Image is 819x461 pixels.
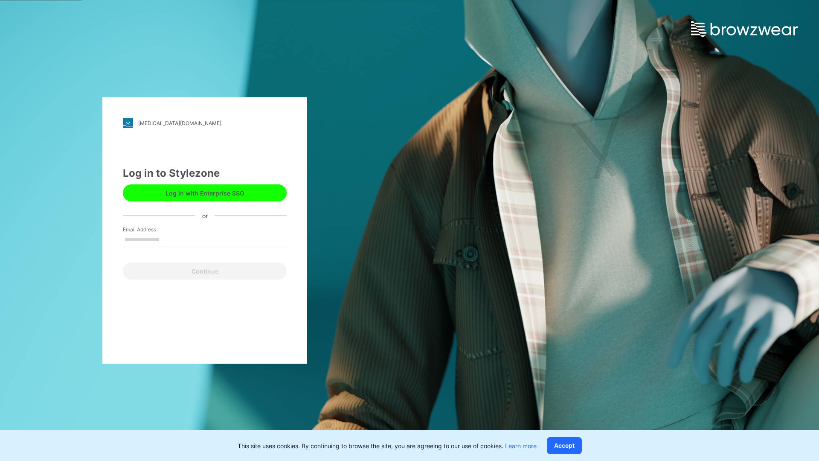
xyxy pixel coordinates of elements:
[123,166,287,181] div: Log in to Stylezone
[138,120,221,126] div: [MEDICAL_DATA][DOMAIN_NAME]
[505,442,537,449] a: Learn more
[123,226,183,233] label: Email Address
[195,211,215,220] div: or
[547,437,582,454] button: Accept
[123,118,287,128] a: [MEDICAL_DATA][DOMAIN_NAME]
[691,21,798,37] img: browzwear-logo.e42bd6dac1945053ebaf764b6aa21510.svg
[123,118,133,128] img: stylezone-logo.562084cfcfab977791bfbf7441f1a819.svg
[238,441,537,450] p: This site uses cookies. By continuing to browse the site, you are agreeing to our use of cookies.
[123,184,287,201] button: Log in with Enterprise SSO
